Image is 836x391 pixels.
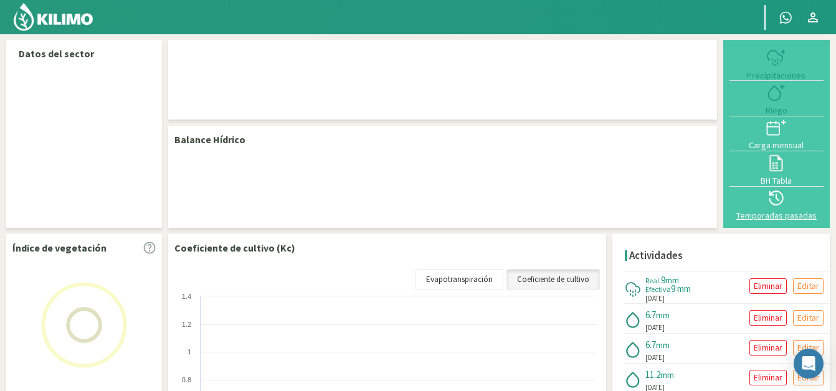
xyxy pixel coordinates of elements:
[174,240,295,255] p: Coeficiente de cultivo (Kc)
[749,370,787,385] button: Eliminar
[733,71,820,80] div: Precipitaciones
[182,376,191,384] text: 0.8
[645,323,665,333] span: [DATE]
[733,106,820,115] div: Riego
[645,369,660,380] span: 11.2
[793,278,824,294] button: Editar
[733,211,820,220] div: Temporadas pasadas
[645,285,671,294] span: Efectiva
[188,348,191,356] text: 1
[793,340,824,356] button: Editar
[793,370,824,385] button: Editar
[754,370,782,385] p: Eliminar
[12,2,94,32] img: Kilimo
[656,339,670,351] span: mm
[671,283,691,294] span: 9 mm
[797,311,819,325] p: Editar
[645,339,656,351] span: 6.7
[729,46,824,81] button: Precipitaciones
[645,276,661,285] span: Real:
[729,187,824,222] button: Temporadas pasadas
[754,279,782,293] p: Eliminar
[19,46,150,61] p: Datos del sector
[656,309,670,321] span: mm
[749,278,787,294] button: Eliminar
[12,240,107,255] p: Índice de vegetación
[733,176,820,185] div: BH Tabla
[645,293,665,304] span: [DATE]
[416,269,503,290] a: Evapotranspiración
[729,81,824,116] button: Riego
[754,341,782,355] p: Eliminar
[182,293,191,300] text: 1.4
[506,269,600,290] a: Coeficiente de cultivo
[729,116,824,151] button: Carga mensual
[661,274,665,286] span: 9
[22,263,146,387] img: Loading...
[754,311,782,325] p: Eliminar
[797,279,819,293] p: Editar
[645,352,665,363] span: [DATE]
[629,250,683,261] h4: Actividades
[660,369,674,380] span: mm
[794,349,824,379] div: Open Intercom Messenger
[793,310,824,326] button: Editar
[733,141,820,149] div: Carga mensual
[729,151,824,186] button: BH Tabla
[749,310,787,326] button: Eliminar
[645,309,656,321] span: 6.7
[174,132,245,147] p: Balance Hídrico
[749,340,787,356] button: Eliminar
[797,341,819,355] p: Editar
[665,275,679,286] span: mm
[182,321,191,328] text: 1.2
